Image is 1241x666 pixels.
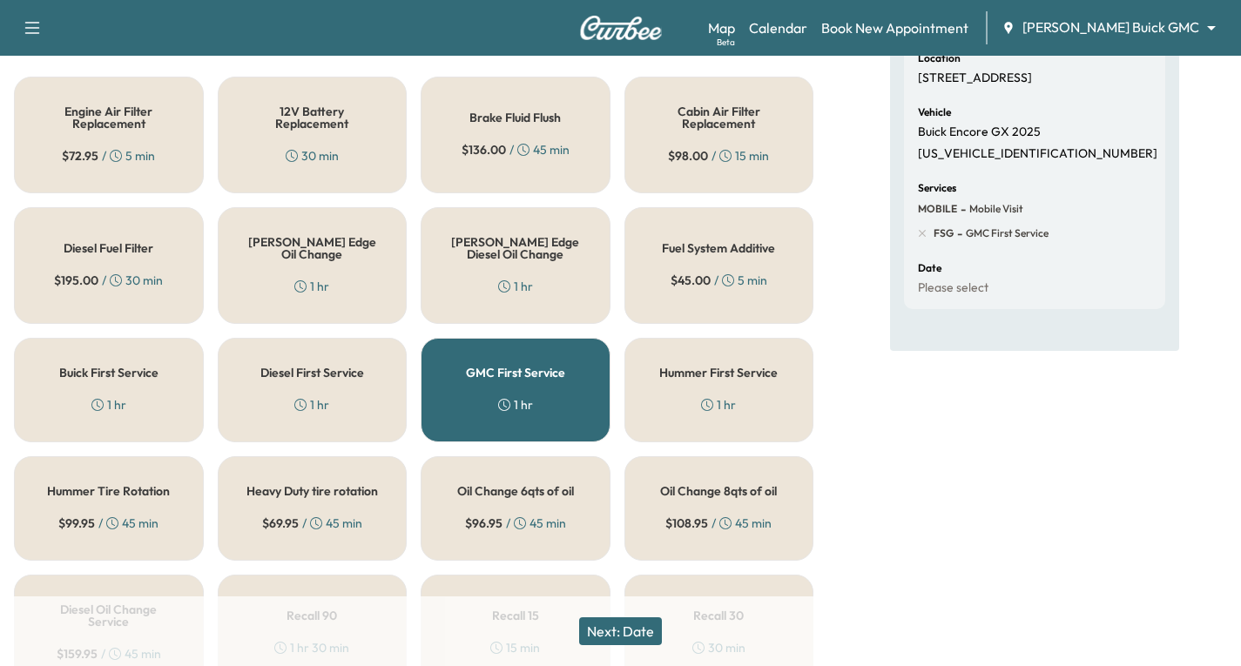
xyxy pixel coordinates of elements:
h6: Location [918,53,961,64]
span: $ 96.95 [465,515,502,532]
h6: Vehicle [918,107,951,118]
div: / 15 min [668,147,769,165]
h5: Hummer Tire Rotation [47,485,170,497]
div: / 45 min [665,515,772,532]
p: [US_VEHICLE_IDENTIFICATION_NUMBER] [918,146,1157,162]
span: $ 72.95 [62,147,98,165]
h6: Services [918,183,956,193]
span: $ 136.00 [462,141,506,158]
span: - [954,225,962,242]
button: Next: Date [579,617,662,645]
div: / 45 min [262,515,362,532]
p: Buick Encore GX 2025 [918,124,1041,140]
h5: Diesel First Service [260,367,364,379]
h5: Oil Change 8qts of oil [660,485,777,497]
p: Please select [918,280,988,296]
a: Book New Appointment [821,17,968,38]
a: Calendar [749,17,807,38]
span: $ 195.00 [54,272,98,289]
div: / 45 min [462,141,570,158]
div: Beta [717,36,735,49]
h5: Heavy Duty tire rotation [246,485,378,497]
span: $ 69.95 [262,515,299,532]
div: / 5 min [671,272,767,289]
h5: Diesel Fuel Filter [64,242,153,254]
div: 1 hr [498,396,533,414]
h6: Date [918,263,941,273]
p: [STREET_ADDRESS] [918,71,1032,86]
h5: Brake Fluid Flush [469,111,561,124]
span: Mobile Visit [966,202,1023,216]
h5: Hummer First Service [659,367,778,379]
span: $ 99.95 [58,515,95,532]
span: $ 98.00 [668,147,708,165]
div: 1 hr [91,396,126,414]
h5: 12V Battery Replacement [246,105,379,130]
div: / 5 min [62,147,155,165]
div: 30 min [286,147,339,165]
a: MapBeta [708,17,735,38]
span: [PERSON_NAME] Buick GMC [1022,17,1199,37]
span: $ 108.95 [665,515,708,532]
h5: [PERSON_NAME] Edge Diesel Oil Change [449,236,582,260]
div: / 45 min [58,515,158,532]
div: 1 hr [294,396,329,414]
h5: [PERSON_NAME] Edge Oil Change [246,236,379,260]
span: GMC First Service [962,226,1049,240]
h5: Buick First Service [59,367,158,379]
h5: Engine Air Filter Replacement [43,105,175,130]
h5: Cabin Air Filter Replacement [653,105,786,130]
div: / 45 min [465,515,566,532]
span: $ 45.00 [671,272,711,289]
h5: GMC First Service [466,367,565,379]
span: - [957,200,966,218]
h5: Oil Change 6qts of oil [457,485,574,497]
div: 1 hr [701,396,736,414]
div: / 30 min [54,272,163,289]
div: 1 hr [498,278,533,295]
div: 1 hr [294,278,329,295]
img: Curbee Logo [579,16,663,40]
span: MOBILE [918,202,957,216]
h5: Fuel System Additive [662,242,775,254]
span: FSG [934,226,954,240]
